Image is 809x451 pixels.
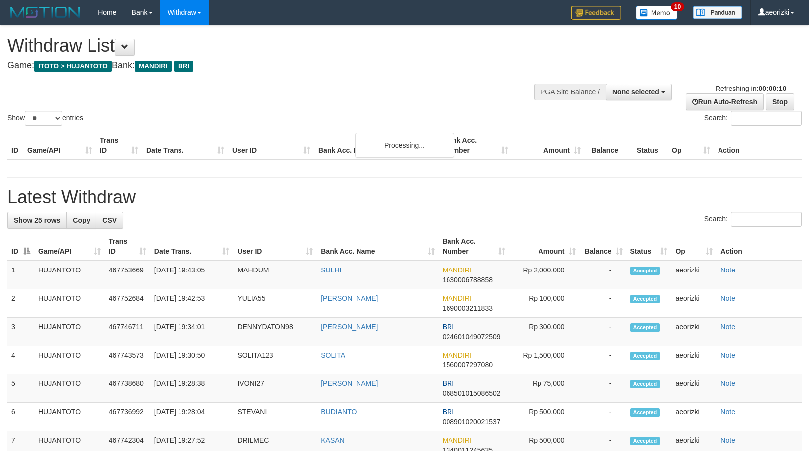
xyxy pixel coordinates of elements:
[716,85,786,92] span: Refreshing in:
[686,93,764,110] a: Run Auto-Refresh
[704,111,802,126] label: Search:
[630,408,660,417] span: Accepted
[443,436,472,444] span: MANDIRI
[7,289,34,318] td: 2
[731,212,802,227] input: Search:
[439,232,509,261] th: Bank Acc. Number: activate to sort column ascending
[321,351,345,359] a: SOLITA
[321,294,378,302] a: [PERSON_NAME]
[233,403,317,431] td: STEVANI
[34,403,105,431] td: HUJANTOTO
[630,295,660,303] span: Accepted
[96,212,123,229] a: CSV
[14,216,60,224] span: Show 25 rows
[630,323,660,332] span: Accepted
[233,318,317,346] td: DENNYDATON98
[440,131,512,160] th: Bank Acc. Number
[443,408,454,416] span: BRI
[534,84,606,100] div: PGA Site Balance /
[34,318,105,346] td: HUJANTOTO
[720,408,735,416] a: Note
[720,436,735,444] a: Note
[321,379,378,387] a: [PERSON_NAME]
[66,212,96,229] a: Copy
[720,379,735,387] a: Note
[443,323,454,331] span: BRI
[671,2,684,11] span: 10
[25,111,62,126] select: Showentries
[355,133,454,158] div: Processing...
[671,318,717,346] td: aeorizki
[34,289,105,318] td: HUJANTOTO
[580,232,627,261] th: Balance: activate to sort column ascending
[580,261,627,289] td: -
[627,232,672,261] th: Status: activate to sort column ascending
[443,351,472,359] span: MANDIRI
[7,187,802,207] h1: Latest Withdraw
[509,232,580,261] th: Amount: activate to sort column ascending
[135,61,172,72] span: MANDIRI
[509,346,580,374] td: Rp 1,500,000
[102,216,117,224] span: CSV
[105,261,150,289] td: 467753669
[720,351,735,359] a: Note
[630,267,660,275] span: Accepted
[174,61,193,72] span: BRI
[509,261,580,289] td: Rp 2,000,000
[671,403,717,431] td: aeorizki
[23,131,96,160] th: Game/API
[7,111,83,126] label: Show entries
[443,304,493,312] span: Copy 1690003211833 to clipboard
[671,374,717,403] td: aeorizki
[96,131,142,160] th: Trans ID
[766,93,794,110] a: Stop
[671,289,717,318] td: aeorizki
[704,212,802,227] label: Search:
[571,6,621,20] img: Feedback.jpg
[321,266,341,274] a: SULHI
[150,289,234,318] td: [DATE] 19:42:53
[443,276,493,284] span: Copy 1630006788858 to clipboard
[150,374,234,403] td: [DATE] 19:28:38
[150,318,234,346] td: [DATE] 19:34:01
[7,346,34,374] td: 4
[443,418,501,426] span: Copy 008901020021537 to clipboard
[7,318,34,346] td: 3
[7,212,67,229] a: Show 25 rows
[7,61,530,71] h4: Game: Bank:
[509,374,580,403] td: Rp 75,000
[693,6,742,19] img: panduan.png
[7,403,34,431] td: 6
[580,403,627,431] td: -
[7,131,23,160] th: ID
[443,294,472,302] span: MANDIRI
[105,403,150,431] td: 467736992
[150,346,234,374] td: [DATE] 19:30:50
[633,131,668,160] th: Status
[233,261,317,289] td: MAHDUM
[509,289,580,318] td: Rp 100,000
[512,131,585,160] th: Amount
[720,266,735,274] a: Note
[636,6,678,20] img: Button%20Memo.svg
[317,232,439,261] th: Bank Acc. Name: activate to sort column ascending
[150,403,234,431] td: [DATE] 19:28:04
[630,380,660,388] span: Accepted
[509,318,580,346] td: Rp 300,000
[34,261,105,289] td: HUJANTOTO
[580,318,627,346] td: -
[606,84,672,100] button: None selected
[233,346,317,374] td: SOLITA123
[142,131,228,160] th: Date Trans.
[671,261,717,289] td: aeorizki
[105,346,150,374] td: 467743573
[758,85,786,92] strong: 00:00:10
[150,261,234,289] td: [DATE] 19:43:05
[321,436,344,444] a: KASAN
[443,389,501,397] span: Copy 068501015086502 to clipboard
[443,333,501,341] span: Copy 024601049072509 to clipboard
[612,88,659,96] span: None selected
[7,5,83,20] img: MOTION_logo.png
[7,261,34,289] td: 1
[630,352,660,360] span: Accepted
